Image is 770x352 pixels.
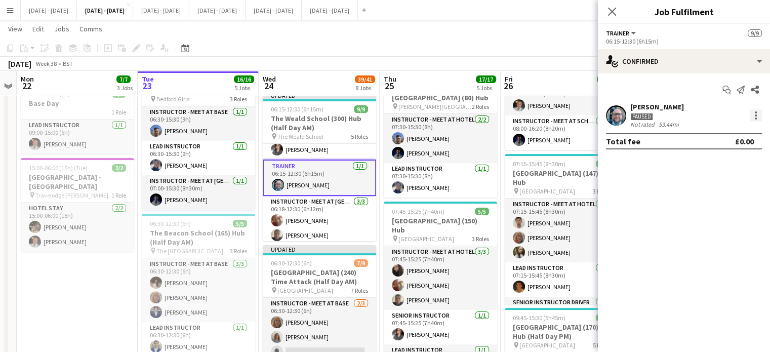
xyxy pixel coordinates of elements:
app-card-role: Instructor - Meet at Hotel3/307:45-15:25 (7h40m)[PERSON_NAME][PERSON_NAME][PERSON_NAME] [384,246,497,310]
span: 17/17 [597,75,617,83]
h3: [GEOGRAPHIC_DATA] (150) Hub [384,216,497,234]
span: 39/41 [355,75,375,83]
span: Bedford Girls [156,95,189,103]
span: 2 Roles [472,103,489,110]
span: [GEOGRAPHIC_DATA] [519,187,575,195]
app-card-role: Trainer1/106:15-12:30 (6h15m)[PERSON_NAME] [263,160,376,196]
app-job-card: 15:00-06:00 (15h) (Tue)2/2[GEOGRAPHIC_DATA] - [GEOGRAPHIC_DATA] Travelodge [PERSON_NAME]1 RoleHot... [21,158,134,252]
span: 5 Roles [351,133,368,140]
app-card-role: Lead Instructor1/107:15-15:45 (8h30m)[PERSON_NAME] [505,262,618,297]
h3: Base Day [21,99,134,108]
span: Tue [142,74,154,84]
span: 06:30-12:30 (6h) [150,220,191,227]
span: Comms [79,24,102,33]
app-job-card: 09:00-15:00 (6h)1/1Base Day1 RoleLead Instructor1/109:00-15:00 (6h)[PERSON_NAME] [21,84,134,154]
span: 1 Role [111,191,126,199]
button: [DATE] - [DATE] [21,1,77,20]
span: [PERSON_NAME][GEOGRAPHIC_DATA] [398,103,472,110]
app-job-card: 06:15-16:20 (10h5m)2/2[GEOGRAPHIC_DATA] (33) Hub Marymount [GEOGRAPHIC_DATA]2 RolesLead Instructo... [505,46,618,150]
span: 16/16 [234,75,254,83]
app-card-role: Instructor - Meet at Hotel3/307:15-15:45 (8h30m)[PERSON_NAME][PERSON_NAME][PERSON_NAME] [505,199,618,262]
div: 5 Jobs [597,84,617,92]
div: 8 Jobs [355,84,375,92]
span: 06:30-12:30 (6h) [271,259,312,267]
a: Comms [75,22,106,35]
app-card-role: Instructor - Meet at Base3/306:30-12:30 (6h)[PERSON_NAME][PERSON_NAME][PERSON_NAME] [142,258,255,322]
span: Travelodge [PERSON_NAME] [35,191,108,199]
span: 09:45-15:30 (5h45m) [513,314,565,322]
span: Jobs [54,24,69,33]
h3: Job Fulfilment [598,5,770,18]
button: [DATE] - [DATE] [133,1,189,20]
h3: [GEOGRAPHIC_DATA] (147) Hub [505,169,618,187]
h3: [GEOGRAPHIC_DATA] (170) Hub (Half Day PM) [505,323,618,341]
app-card-role: Instructor - Meet at [GEOGRAPHIC_DATA]1/107:00-15:30 (8h30m)[PERSON_NAME] [142,175,255,210]
div: Not rated [630,121,657,128]
div: BST [63,60,73,67]
div: Updated [263,91,376,99]
h3: [GEOGRAPHIC_DATA] - [GEOGRAPHIC_DATA] [21,173,134,191]
span: The [GEOGRAPHIC_DATA] [156,247,223,255]
span: 15:00-06:00 (15h) (Tue) [29,164,88,172]
app-card-role: Lead Instructor1/109:00-15:00 (6h)[PERSON_NAME] [21,120,134,154]
app-card-role: Instructor - Meet at [GEOGRAPHIC_DATA]3/306:18-12:30 (6h12m)[PERSON_NAME][PERSON_NAME] [263,196,376,260]
span: Trainer [606,29,629,37]
span: View [8,24,22,33]
button: [DATE] - [DATE] [189,1,246,20]
button: [DATE] - [DATE] [77,1,133,20]
span: 07:45-15:25 (7h40m) [392,208,444,215]
span: Fri [505,74,513,84]
span: 7/9 [354,259,368,267]
span: [GEOGRAPHIC_DATA] [398,235,454,243]
span: 5/5 [233,220,247,227]
div: 5 Jobs [476,84,496,92]
app-job-card: 07:30-15:30 (8h)3/3[PERSON_NAME][GEOGRAPHIC_DATA] (80) Hub [PERSON_NAME][GEOGRAPHIC_DATA]2 RolesI... [384,69,497,198]
h3: The Weald School (300) Hub (Half Day AM) [263,114,376,132]
button: [DATE] - [DATE] [302,1,358,20]
span: 25 [382,80,396,92]
app-card-role: Senior Instructor1/107:45-15:25 (7h40m)[PERSON_NAME] [384,310,497,344]
button: [DATE] - [DATE] [246,1,302,20]
span: The Weald School [277,133,323,140]
span: 5 Roles [593,341,610,349]
app-card-role: Senior Instructor Driver1/1 [505,297,618,331]
span: 06:15-12:30 (6h15m) [271,105,323,113]
a: Jobs [50,22,73,35]
span: 3 Roles [230,95,247,103]
app-card-role: Instructor - Meet at Hotel2/207:30-15:30 (8h)[PERSON_NAME][PERSON_NAME] [384,114,497,163]
span: Mon [21,74,34,84]
div: 3 Jobs [117,84,133,92]
h3: The Beacon School (165) Hub (Half Day AM) [142,228,255,247]
span: 07:15-15:45 (8h30m) [513,160,565,168]
span: 9/9 [354,105,368,113]
div: Confirmed [598,49,770,73]
div: Paused [630,113,653,121]
div: 53.44mi [657,121,681,128]
div: 5 Jobs [234,84,254,92]
div: Total fee [606,136,640,146]
span: 7 Roles [351,287,368,294]
span: Edit [32,24,44,33]
span: 24 [261,80,276,92]
span: [GEOGRAPHIC_DATA] [277,287,333,294]
app-card-role: Lead Instructor1/106:15-16:20 (10h5m)[PERSON_NAME] [505,81,618,115]
div: Updated [263,245,376,253]
app-card-role: Hotel Stay2/215:00-06:00 (15h)[PERSON_NAME][PERSON_NAME] [21,203,134,252]
span: 9/9 [748,29,762,37]
app-job-card: Updated06:15-12:30 (6h15m)9/9The Weald School (300) Hub (Half Day AM) The Weald School5 Roles[PER... [263,91,376,241]
span: 3 Roles [593,187,610,195]
h3: [GEOGRAPHIC_DATA] (240) Time Attack (Half Day AM) [263,268,376,286]
span: 17/17 [476,75,496,83]
a: View [4,22,26,35]
span: 5/5 [475,208,489,215]
span: 6/6 [596,314,610,322]
span: 2/2 [112,164,126,172]
app-card-role: Lead Instructor1/107:30-15:30 (8h)[PERSON_NAME] [384,163,497,198]
div: 07:45-15:25 (7h40m)5/5[GEOGRAPHIC_DATA] (150) Hub [GEOGRAPHIC_DATA]3 RolesInstructor - Meet at Ho... [384,202,497,351]
span: [GEOGRAPHIC_DATA] [519,341,575,349]
span: 7/7 [116,75,131,83]
span: Thu [384,74,396,84]
div: 07:15-15:45 (8h30m)5/5[GEOGRAPHIC_DATA] (147) Hub [GEOGRAPHIC_DATA]3 RolesInstructor - Meet at Ho... [505,154,618,304]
